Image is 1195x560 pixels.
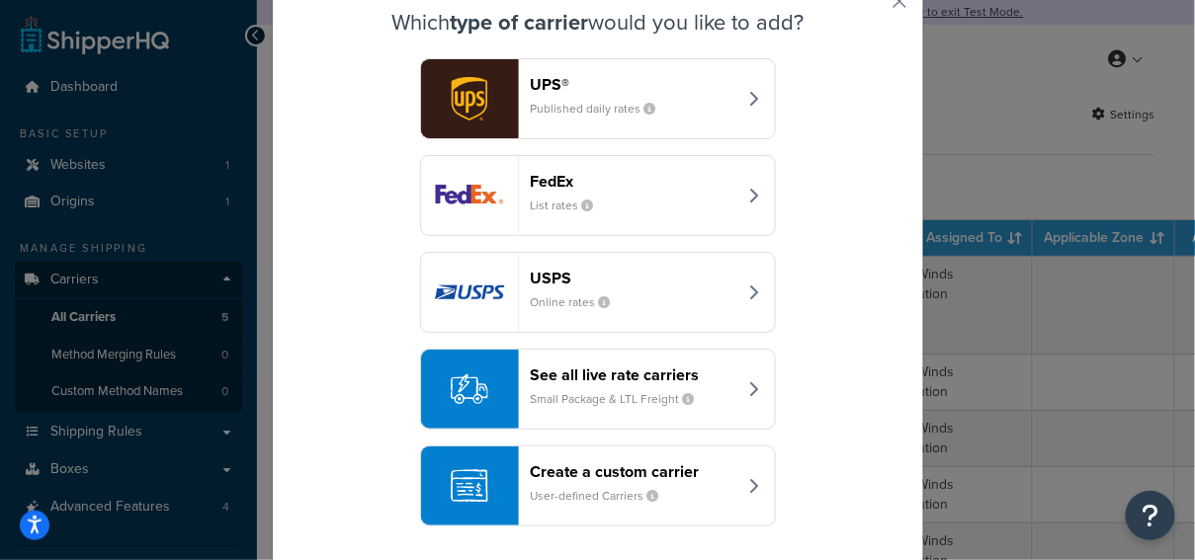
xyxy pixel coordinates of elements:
small: Published daily rates [531,100,672,118]
button: ups logoUPS®Published daily rates [420,58,776,139]
button: fedEx logoFedExList rates [420,155,776,236]
header: USPS [531,269,737,287]
strong: type of carrier [450,6,588,39]
img: fedEx logo [421,156,518,235]
h3: Which would you like to add? [322,11,874,35]
small: Online rates [531,293,627,311]
img: icon-carrier-liverate-becf4550.svg [451,370,488,408]
header: UPS® [531,75,737,94]
header: FedEx [531,172,737,191]
button: Create a custom carrierUser-defined Carriers [420,445,776,526]
small: List rates [531,197,610,214]
button: usps logoUSPSOnline rates [420,252,776,333]
small: Small Package & LTL Freight [531,390,711,408]
img: icon-carrier-custom-c93b8a24.svg [451,467,488,505]
button: Open Resource Center [1126,491,1175,540]
button: See all live rate carriersSmall Package & LTL Freight [420,349,776,430]
small: User-defined Carriers [531,487,675,505]
header: Create a custom carrier [531,462,737,481]
img: ups logo [421,59,518,138]
header: See all live rate carriers [531,365,737,384]
img: usps logo [421,253,518,332]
